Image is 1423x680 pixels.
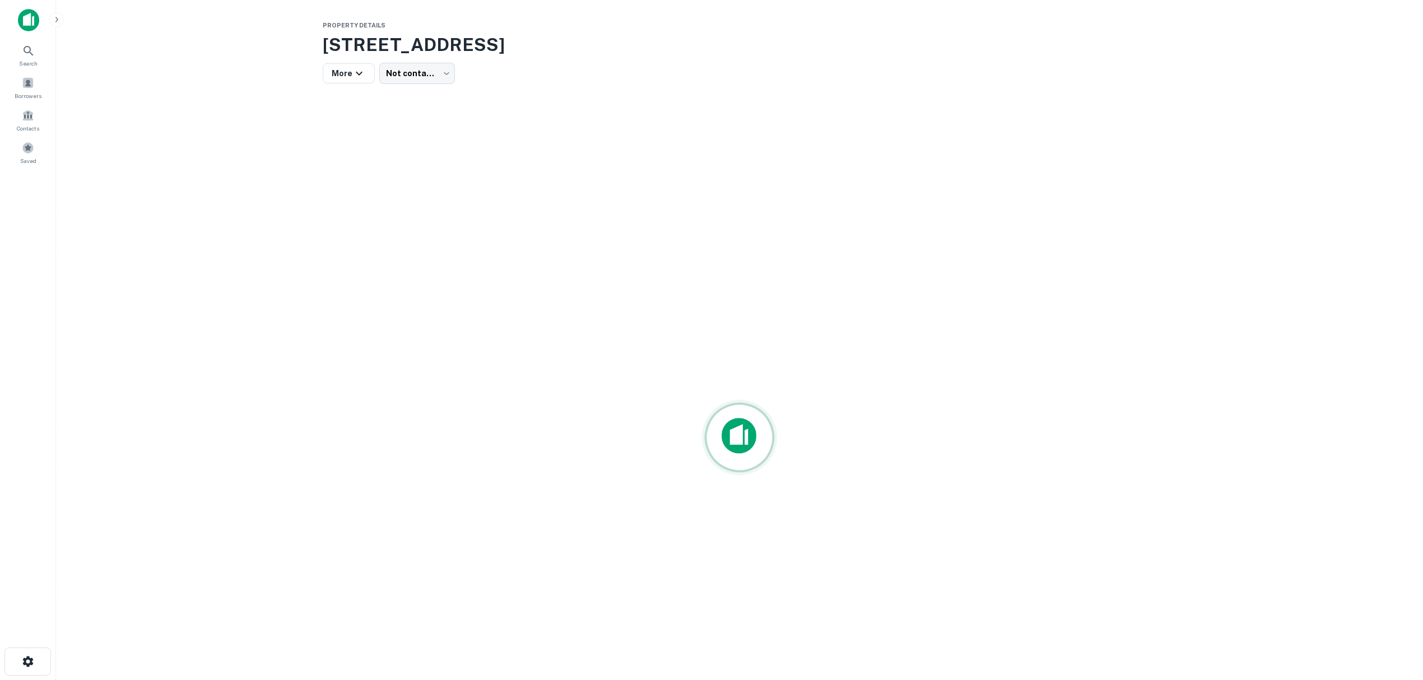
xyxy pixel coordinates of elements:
button: More [323,63,375,83]
span: Saved [20,156,36,165]
span: Property Details [323,22,385,29]
a: Search [3,40,53,70]
img: capitalize-icon.png [18,9,39,31]
a: Contacts [3,105,53,135]
h3: [STREET_ADDRESS] [323,31,1156,58]
div: Not contacted [379,63,455,84]
span: Borrowers [15,91,41,100]
a: Saved [3,137,53,167]
a: Borrowers [3,72,53,103]
span: Search [19,59,38,68]
span: Contacts [17,124,39,133]
iframe: Chat Widget [1367,590,1423,644]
